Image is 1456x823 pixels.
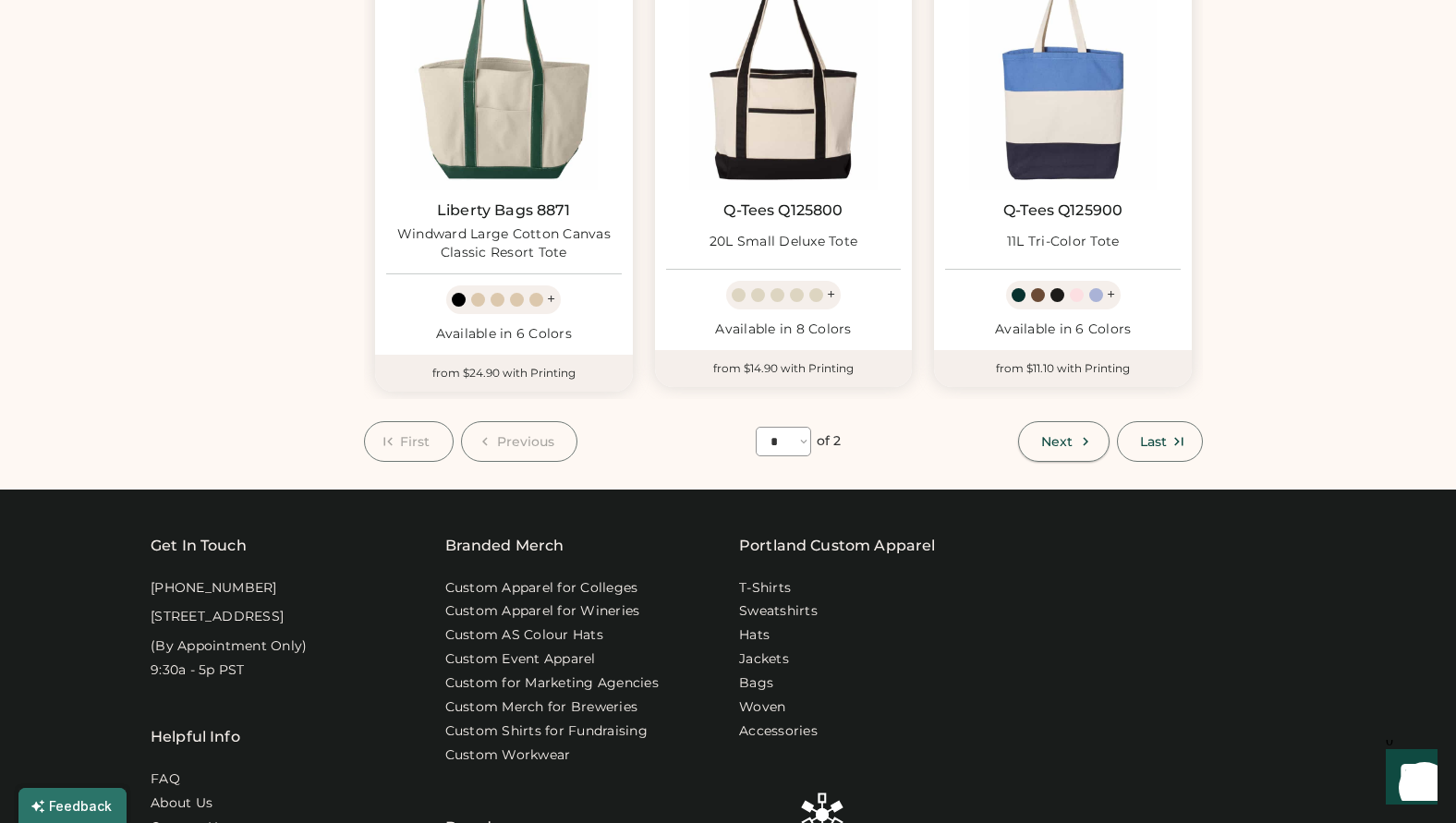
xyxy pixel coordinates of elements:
[739,698,785,717] a: Woven
[1018,421,1109,462] button: Next
[723,201,843,220] a: Q-Tees Q125800
[739,626,770,645] a: Hats
[386,325,622,344] div: Available in 6 Colors
[739,650,789,669] a: Jackets
[739,674,773,693] a: Bags
[445,722,648,741] a: Custom Shirts for Fundraising
[445,626,603,645] a: Custom AS Colour Hats
[445,602,640,621] a: Custom Apparel for Wineries
[1368,740,1448,819] iframe: Front Chat
[1117,421,1203,462] button: Last
[445,746,571,765] a: Custom Workwear
[151,794,212,813] a: About Us
[817,432,841,451] div: of 2
[437,201,571,220] a: Liberty Bags 8871
[386,225,622,262] div: Windward Large Cotton Canvas Classic Resort Tote
[497,435,555,448] span: Previous
[151,535,247,557] div: Get In Touch
[1007,233,1120,251] div: 11L Tri-Color Tote
[375,355,633,392] div: from $24.90 with Printing
[445,674,659,693] a: Custom for Marketing Agencies
[151,637,307,656] div: (By Appointment Only)
[400,435,431,448] span: First
[1003,201,1122,220] a: Q-Tees Q125900
[739,602,818,621] a: Sweatshirts
[151,608,284,626] div: [STREET_ADDRESS]
[151,726,240,748] div: Helpful Info
[461,421,578,462] button: Previous
[151,579,277,598] div: [PHONE_NUMBER]
[1041,435,1073,448] span: Next
[151,770,180,789] a: FAQ
[445,650,596,669] a: Custom Event Apparel
[151,661,245,680] div: 9:30a - 5p PST
[710,233,857,251] div: 20L Small Deluxe Tote
[739,722,818,741] a: Accessories
[445,698,638,717] a: Custom Merch for Breweries
[934,350,1192,387] div: from $11.10 with Printing
[1107,284,1115,305] div: +
[655,350,913,387] div: from $14.90 with Printing
[739,579,791,598] a: T-Shirts
[547,289,555,309] div: +
[827,284,835,305] div: +
[739,535,935,557] a: Portland Custom Apparel
[666,321,902,339] div: Available in 8 Colors
[945,321,1181,339] div: Available in 6 Colors
[1140,435,1167,448] span: Last
[445,579,638,598] a: Custom Apparel for Colleges
[364,421,454,462] button: First
[445,535,564,557] div: Branded Merch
